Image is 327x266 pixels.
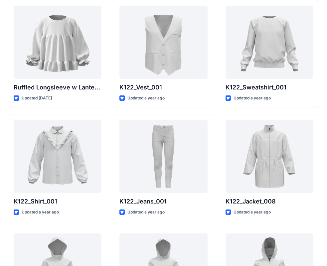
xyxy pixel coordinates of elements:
[119,6,207,79] a: K122_Vest_001
[119,120,207,193] a: K122_Jeans_001
[119,197,207,206] p: K122_Jeans_001
[234,209,271,216] p: Updated a year ago
[14,6,101,79] a: Ruffled Longsleeve w Lantern Sleeve
[14,120,101,193] a: K122_Shirt_001
[14,83,101,92] p: Ruffled Longsleeve w Lantern Sleeve
[226,83,313,92] p: K122_Sweatshirt_001
[226,120,313,193] a: K122_Jacket_008
[22,209,59,216] p: Updated a year ago
[119,83,207,92] p: K122_Vest_001
[234,95,271,102] p: Updated a year ago
[22,95,52,102] p: Updated [DATE]
[127,95,165,102] p: Updated a year ago
[127,209,165,216] p: Updated a year ago
[226,197,313,206] p: K122_Jacket_008
[226,6,313,79] a: K122_Sweatshirt_001
[14,197,101,206] p: K122_Shirt_001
